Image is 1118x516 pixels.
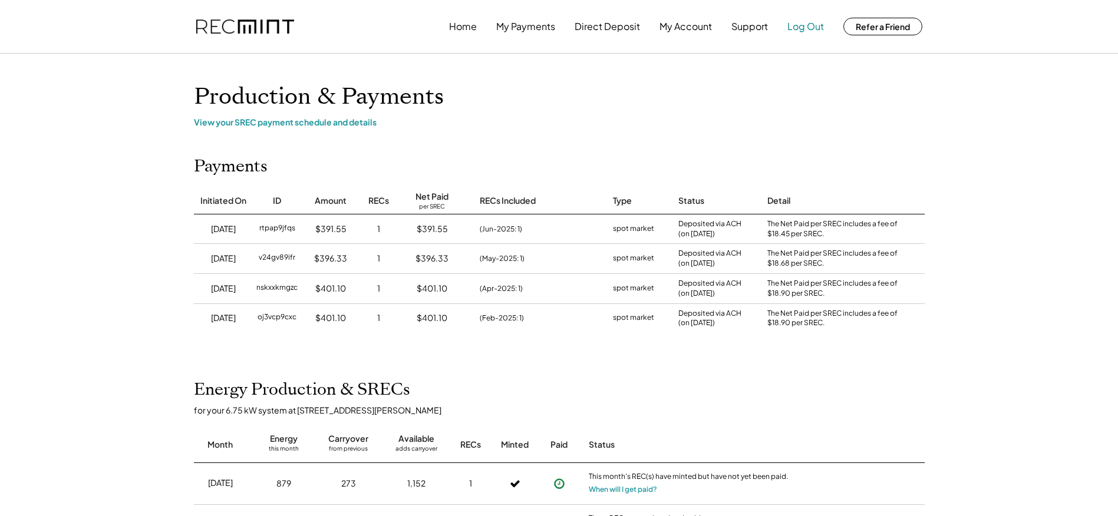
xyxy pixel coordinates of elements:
div: Deposited via ACH (on [DATE]) [678,279,741,299]
div: $396.33 [314,253,347,264]
div: this month [269,445,299,457]
div: Paid [550,439,568,451]
div: RECs Included [480,195,536,207]
div: spot market [613,253,654,264]
div: Status [589,439,789,451]
div: RECs [368,195,389,207]
div: $401.10 [315,283,346,295]
button: When will I get paid? [589,484,657,495]
div: [DATE] [211,223,236,235]
div: (Jun-2025: 1) [480,224,522,234]
div: RECs [460,439,481,451]
div: Detail [767,195,790,207]
div: spot market [613,223,654,235]
div: nskxxkmgzc [256,283,298,295]
div: Deposited via ACH (on [DATE]) [678,249,741,269]
div: rtpap9jfqs [259,223,295,235]
h1: Production & Payments [194,83,925,111]
div: This month's REC(s) have minted but have not yet been paid. [589,472,789,484]
button: Refer a Friend [843,18,922,35]
div: The Net Paid per SREC includes a fee of $18.90 per SREC. [767,309,903,329]
h2: Payments [194,157,268,177]
button: Support [731,15,768,38]
div: The Net Paid per SREC includes a fee of $18.90 per SREC. [767,279,903,299]
div: Energy [270,433,298,445]
div: from previous [329,445,368,457]
div: $401.10 [417,283,447,295]
div: 1 [377,312,380,324]
div: Available [398,433,434,445]
div: Type [613,195,632,207]
div: 1,152 [407,478,426,489]
button: Log Out [787,15,824,38]
div: [DATE] [211,283,236,295]
button: Home [449,15,477,38]
img: recmint-logotype%403x.png [196,19,294,34]
div: 1 [377,253,380,264]
div: spot market [613,283,654,295]
div: Month [207,439,233,451]
div: $401.10 [417,312,447,324]
div: $401.10 [315,312,346,324]
div: v24gv89ifr [259,253,295,264]
div: Amount [315,195,347,207]
button: My Account [659,15,712,38]
div: for your 6.75 kW system at [STREET_ADDRESS][PERSON_NAME] [194,405,936,415]
div: Minted [501,439,529,451]
div: Status [678,195,704,207]
div: Deposited via ACH (on [DATE]) [678,309,741,329]
div: (May-2025: 1) [480,253,525,264]
div: $391.55 [417,223,448,235]
div: (Feb-2025: 1) [480,313,524,323]
div: $396.33 [415,253,448,264]
div: [DATE] [208,477,233,489]
div: 1 [377,223,380,235]
div: [DATE] [211,312,236,324]
div: View your SREC payment schedule and details [194,117,925,127]
div: The Net Paid per SREC includes a fee of $18.45 per SREC. [767,219,903,239]
div: oj3vcp9cxc [258,312,296,324]
div: Initiated On [200,195,246,207]
h2: Energy Production & SRECs [194,380,410,400]
div: 1 [469,478,472,489]
div: per SREC [419,203,445,211]
button: Payment approved, but not yet initiated. [550,475,568,492]
div: Deposited via ACH (on [DATE]) [678,219,741,239]
div: 1 [377,283,380,295]
div: $391.55 [315,223,347,235]
div: adds carryover [395,445,437,457]
div: Net Paid [415,191,448,203]
div: [DATE] [211,253,236,264]
div: The Net Paid per SREC includes a fee of $18.68 per SREC. [767,249,903,269]
button: Direct Deposit [575,15,640,38]
div: (Apr-2025: 1) [480,283,523,294]
div: 273 [341,478,356,489]
div: Carryover [328,433,368,445]
div: spot market [613,312,654,324]
div: 879 [276,478,291,489]
div: ID [273,195,281,207]
button: My Payments [496,15,555,38]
